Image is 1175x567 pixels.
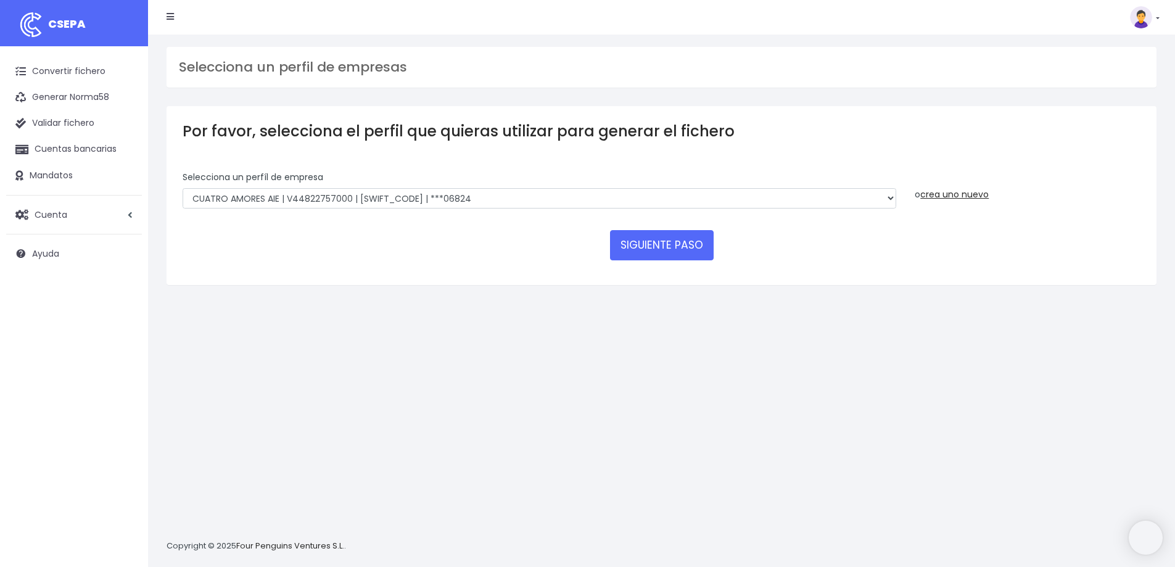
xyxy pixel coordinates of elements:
a: Generar Norma58 [6,85,142,110]
p: Copyright © 2025 . [167,540,346,553]
a: crea uno nuevo [920,188,989,201]
a: Ayuda [6,241,142,267]
img: logo [15,9,46,40]
h3: Selecciona un perfil de empresas [179,59,1144,75]
a: Convertir fichero [6,59,142,85]
span: Cuenta [35,208,67,220]
button: SIGUIENTE PASO [610,230,714,260]
div: o [915,171,1140,201]
span: Ayuda [32,247,59,260]
a: Four Penguins Ventures S.L. [236,540,344,552]
a: Mandatos [6,163,142,189]
a: Validar fichero [6,110,142,136]
span: CSEPA [48,16,86,31]
a: Cuenta [6,202,142,228]
a: Cuentas bancarias [6,136,142,162]
h3: Por favor, selecciona el perfil que quieras utilizar para generar el fichero [183,122,1140,140]
img: profile [1130,6,1152,28]
label: Selecciona un perfíl de empresa [183,171,323,184]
